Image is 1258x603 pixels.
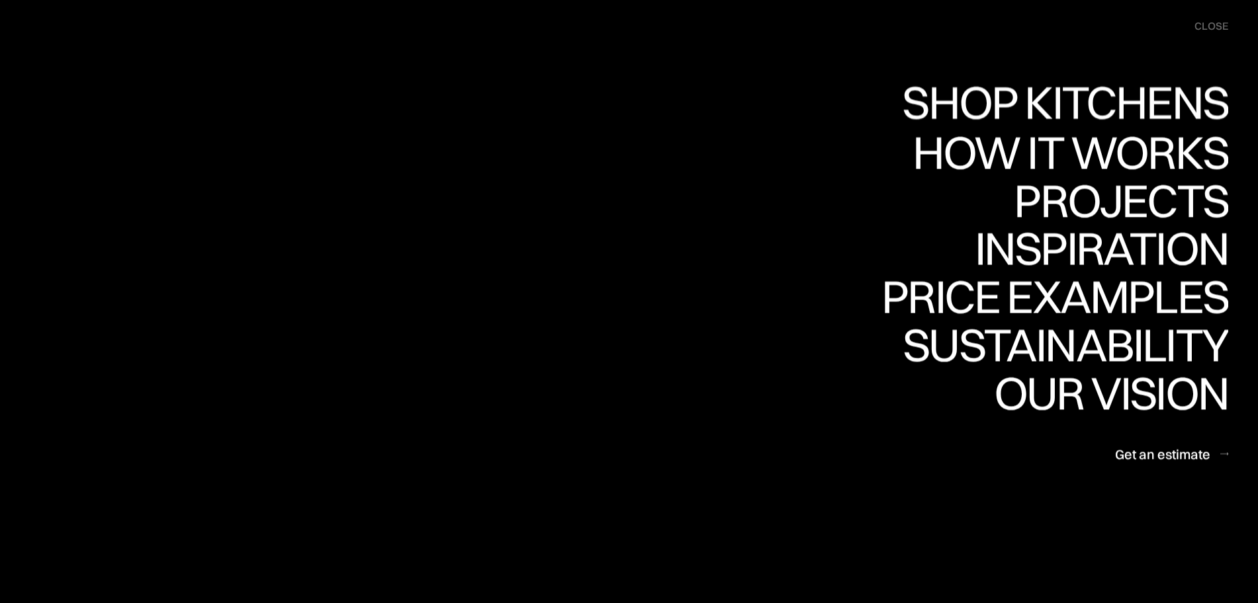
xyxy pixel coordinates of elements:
div: Our vision [983,416,1228,462]
div: Sustainability [891,368,1228,414]
div: menu [1181,13,1228,40]
a: Get an estimate [1115,438,1228,470]
a: ProjectsProjects [1014,177,1228,225]
a: SustainabilitySustainability [891,321,1228,370]
div: Inspiration [956,225,1228,272]
a: Price examplesPrice examples [881,274,1228,322]
div: Projects [1014,177,1228,223]
a: InspirationInspiration [956,225,1228,274]
div: Sustainability [891,321,1228,368]
a: Shop KitchensShop Kitchens [895,81,1228,129]
a: Our visionOur vision [983,370,1228,418]
div: Get an estimate [1115,445,1210,463]
a: How it worksHow it works [909,129,1228,177]
div: Inspiration [956,272,1228,318]
div: Price examples [881,274,1228,320]
div: Price examples [881,320,1228,366]
div: close [1194,19,1228,34]
div: Shop Kitchens [895,126,1228,172]
div: Shop Kitchens [895,79,1228,126]
div: Projects [1014,223,1228,270]
div: Our vision [983,370,1228,416]
div: How it works [909,175,1228,221]
div: How it works [909,129,1228,175]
